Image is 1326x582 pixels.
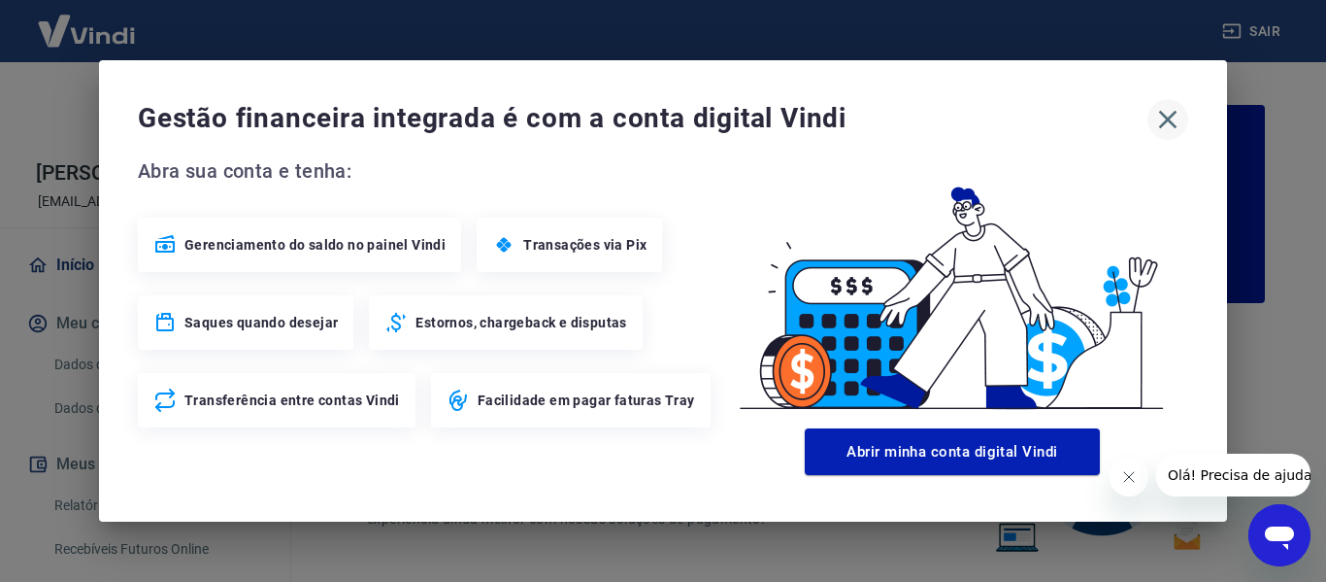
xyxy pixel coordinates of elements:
span: Gerenciamento do saldo no painel Vindi [184,235,446,255]
span: Transferência entre contas Vindi [184,391,400,410]
img: Good Billing [716,155,1188,421]
span: Saques quando desejar [184,313,338,332]
span: Transações via Pix [523,235,646,255]
span: Abra sua conta e tenha: [138,155,716,187]
span: Estornos, chargeback e disputas [415,313,626,332]
button: Abrir minha conta digital Vindi [805,428,1100,475]
iframe: Botão para abrir a janela de mensagens [1248,504,1310,566]
span: Gestão financeira integrada é com a conta digital Vindi [138,99,1147,138]
iframe: Mensagem da empresa [1156,454,1310,496]
iframe: Fechar mensagem [1110,458,1148,496]
span: Facilidade em pagar faturas Tray [478,391,695,410]
span: Olá! Precisa de ajuda? [12,14,163,29]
